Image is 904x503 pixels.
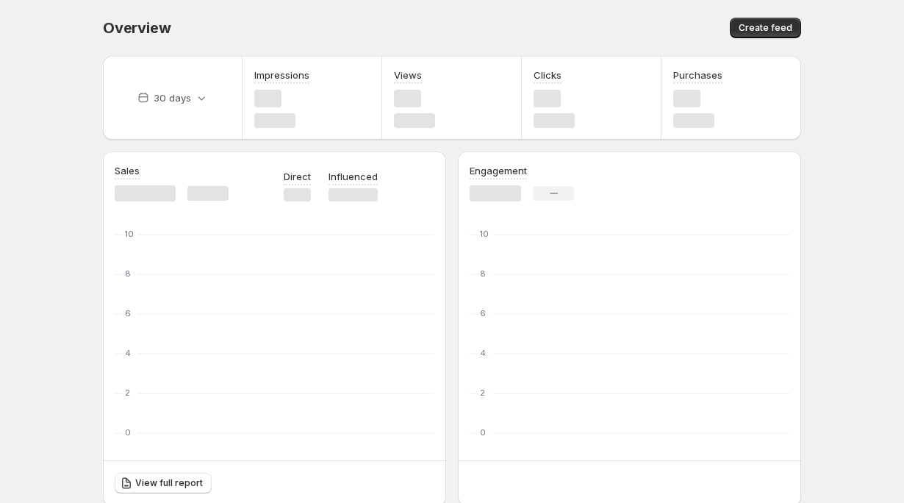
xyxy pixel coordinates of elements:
[103,19,171,37] span: Overview
[125,348,131,358] text: 4
[135,477,203,489] span: View full report
[125,268,131,279] text: 8
[480,348,486,358] text: 4
[673,68,722,82] h3: Purchases
[739,22,792,34] span: Create feed
[534,68,562,82] h3: Clicks
[480,427,486,438] text: 0
[115,473,212,493] a: View full report
[480,229,489,239] text: 10
[470,163,527,178] h3: Engagement
[394,68,422,82] h3: Views
[125,229,134,239] text: 10
[730,18,801,38] button: Create feed
[480,268,486,279] text: 8
[480,388,485,398] text: 2
[254,68,309,82] h3: Impressions
[115,163,140,178] h3: Sales
[154,90,191,105] p: 30 days
[329,169,378,184] p: Influenced
[284,169,311,184] p: Direct
[125,308,131,318] text: 6
[480,308,486,318] text: 6
[125,427,131,438] text: 0
[125,388,130,398] text: 2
